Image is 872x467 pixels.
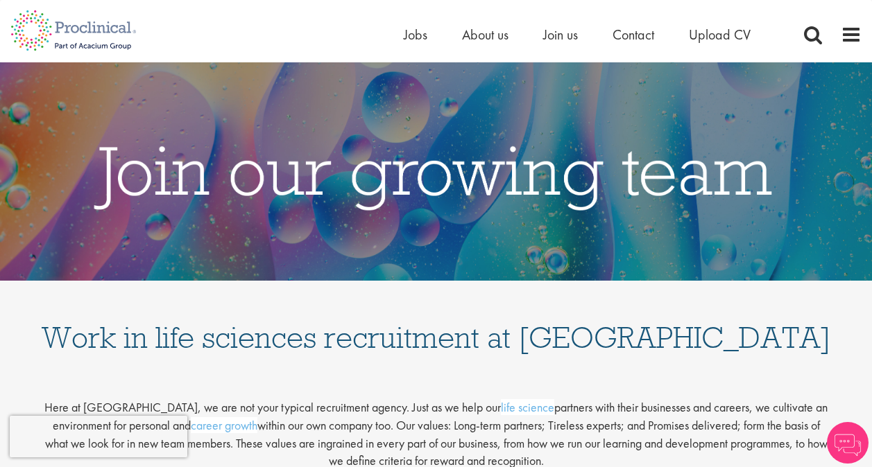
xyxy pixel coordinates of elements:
[10,416,187,457] iframe: reCAPTCHA
[404,26,427,44] a: Jobs
[191,417,257,433] a: career growth
[543,26,578,44] a: Join us
[462,26,508,44] a: About us
[41,294,832,353] h1: Work in life sciences recruitment at [GEOGRAPHIC_DATA]
[501,399,554,415] a: life science
[689,26,751,44] a: Upload CV
[613,26,654,44] a: Contact
[827,422,869,464] img: Chatbot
